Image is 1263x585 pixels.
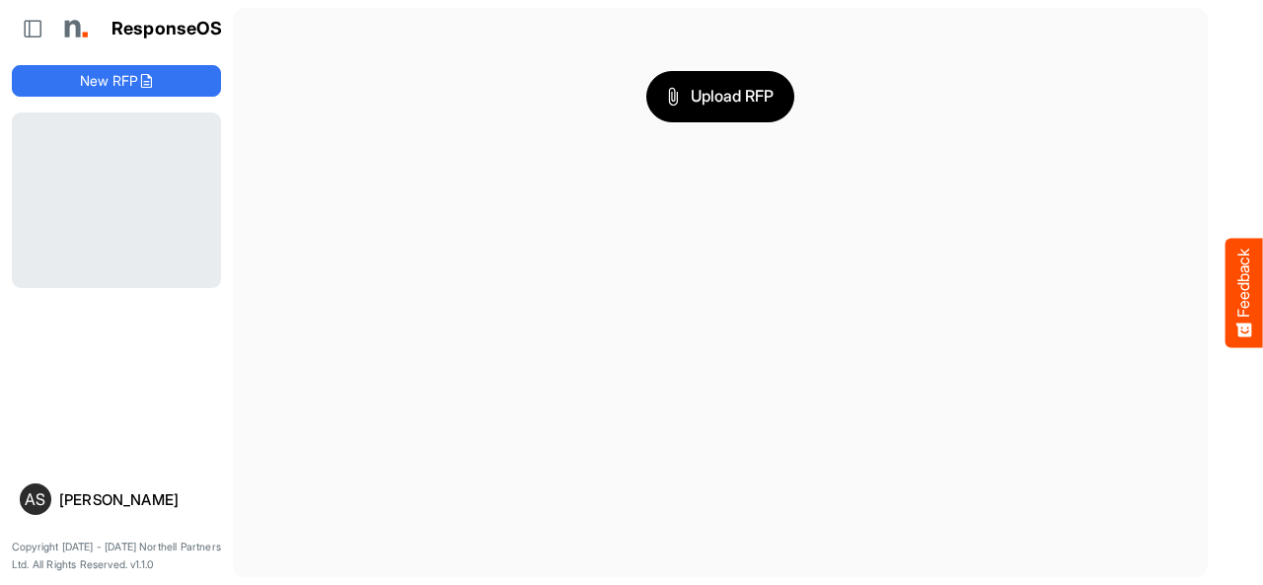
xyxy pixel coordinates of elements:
p: Copyright [DATE] - [DATE] Northell Partners Ltd. All Rights Reserved. v1.1.0 [12,539,221,573]
button: Feedback [1226,238,1263,347]
div: Loading... [12,112,221,288]
span: Upload RFP [667,84,774,110]
button: New RFP [12,65,221,97]
img: Northell [54,9,94,48]
button: Upload RFP [646,71,794,122]
span: AS [25,491,45,507]
div: [PERSON_NAME] [59,492,213,507]
h1: ResponseOS [111,19,223,39]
